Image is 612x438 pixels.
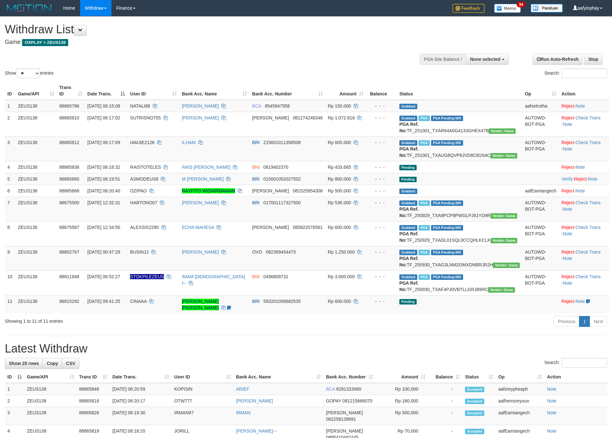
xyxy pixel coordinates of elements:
[266,249,296,255] span: Copy 082369454473 to clipboard
[328,176,351,182] span: Rp 800.000
[399,280,419,292] b: PGA Ref. No:
[559,295,609,313] td: ·
[87,140,120,145] span: [DATE] 06:17:09
[5,185,15,197] td: 6
[87,200,120,205] span: [DATE] 12:32:31
[397,221,522,246] td: TF_250929_TXADL01SQL0CCQHLKCLK
[559,173,609,185] td: · ·
[575,225,601,230] a: Check Trans
[399,225,417,231] span: Grabbed
[490,153,517,158] span: Vendor URL: https://trx31.1velocity.biz
[399,250,417,255] span: Grabbed
[87,165,120,170] span: [DATE] 06:18:32
[559,197,609,221] td: · ·
[5,112,15,136] td: 2
[328,274,355,279] span: Rp 3.000.000
[559,82,609,100] th: Action
[559,112,609,136] td: · ·
[493,263,520,268] span: Vendor URL: https://trx31.1velocity.biz
[491,238,518,243] span: Vendor URL: https://trx31.1velocity.biz
[326,398,341,403] span: GOPAY
[397,246,522,271] td: TF_250930_TXAG3LNM2OMXDNBRJR2H
[399,177,417,182] span: Pending
[130,115,161,120] span: SUTRISNO755
[5,136,15,161] td: 3
[110,407,172,425] td: [DATE] 06:19:30
[562,358,607,368] input: Search:
[5,315,250,324] div: Showing 1 to 11 of 11 entries
[5,197,15,221] td: 7
[15,82,57,100] th: Game/API: activate to sort column ascending
[5,271,15,295] td: 10
[531,4,563,12] img: panduan.png
[561,299,574,304] a: Reject
[182,274,245,286] a: IMAM [DEMOGRAPHIC_DATA] I--
[376,383,428,395] td: Rp 100,000
[419,116,430,121] span: Marked by aafkaynarin
[328,165,351,170] span: Rp 433.665
[293,225,322,230] span: Copy 085822076561 to clipboard
[263,274,288,279] span: Copy 0496809731 to clipboard
[466,54,509,65] button: None selected
[559,161,609,173] td: ·
[399,274,417,280] span: Grabbed
[182,115,219,120] a: [PERSON_NAME]
[87,249,120,255] span: [DATE] 00:47:29
[15,246,57,271] td: ZEUS138
[5,407,24,425] td: 3
[420,54,466,65] div: PGA Site Balance /
[5,295,15,313] td: 11
[77,395,110,407] td: 88865818
[5,221,15,246] td: 8
[399,299,417,304] span: Pending
[547,386,557,392] a: Note
[563,256,572,261] a: Note
[130,165,161,170] span: RAISTOTELES
[59,140,79,145] span: 88865812
[5,23,402,36] h1: Withdraw List
[574,176,587,182] a: Reject
[399,104,417,109] span: Grabbed
[326,386,335,392] span: BCA
[561,103,574,109] a: Reject
[563,207,572,212] a: Note
[397,82,522,100] th: Status
[522,185,559,197] td: aafEamtangech
[419,140,430,146] span: Marked by aaftrukkakada
[263,299,301,304] span: Copy 583201056682535 to clipboard
[325,82,366,100] th: Amount: activate to sort column ascending
[453,4,485,13] img: Feedback.jpg
[489,128,516,134] span: Vendor URL: https://trx31.1velocity.biz
[15,136,57,161] td: ZEUS138
[399,122,419,133] b: PGA Ref. No:
[470,57,501,62] span: None selected
[47,361,58,366] span: Copy
[182,176,224,182] a: M [PERSON_NAME]
[465,387,484,392] span: Accepted
[233,371,323,383] th: Bank Acc. Name: activate to sort column ascending
[182,200,219,205] a: [PERSON_NAME]
[87,103,120,109] span: [DATE] 06:15:08
[236,410,250,415] a: IRMAN
[488,287,515,293] span: Vendor URL: https://trx31.1velocity.biz
[397,136,522,161] td: TF_251001_TXAUG8QVP6JVD8C81N4C
[369,164,394,170] div: - - -
[496,383,544,395] td: aafsreypheaph
[263,200,301,205] span: Copy 017001117327500 to clipboard
[559,271,609,295] td: · ·
[561,274,574,279] a: Reject
[522,271,559,295] td: AUTOWD-BOT-PGA
[369,176,394,182] div: - - -
[496,371,544,383] th: Op: activate to sort column ascending
[399,189,417,194] span: Grabbed
[376,395,428,407] td: Rp 160,000
[182,188,235,193] a: RAYFITO WIDIARMAWAN
[87,115,120,120] span: [DATE] 06:17:02
[130,299,146,304] span: CINAAA
[24,407,77,425] td: ZEUS138
[265,103,290,109] span: Copy 8545947958 to clipboard
[236,428,277,434] a: [PERSON_NAME]---
[5,383,24,395] td: 1
[252,299,259,304] span: BRI
[561,176,573,182] a: Verify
